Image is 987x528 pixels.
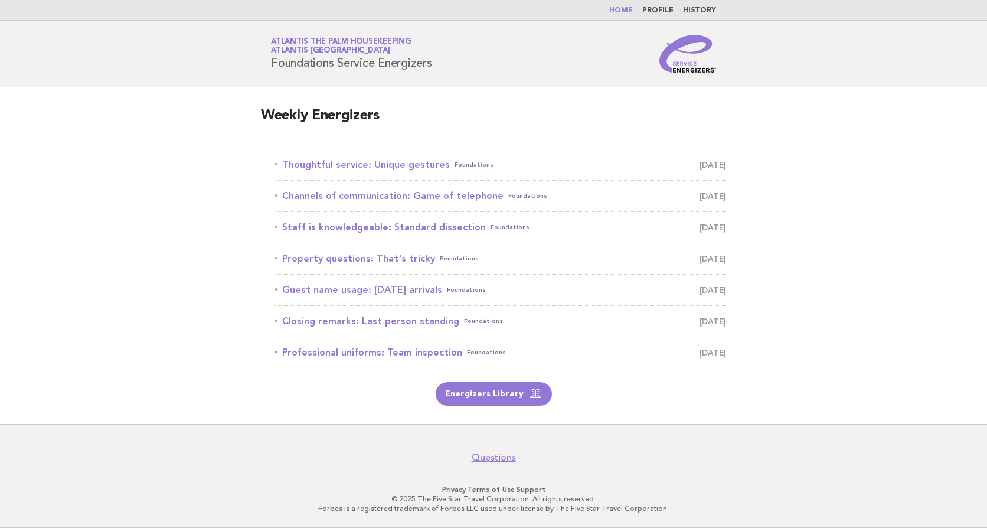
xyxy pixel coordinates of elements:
a: Support [517,485,545,494]
span: Foundations [491,219,530,236]
a: Guest name usage: [DATE] arrivalsFoundations [DATE] [275,282,726,298]
span: Foundations [464,313,503,330]
span: [DATE] [700,188,726,204]
span: Atlantis [GEOGRAPHIC_DATA] [271,47,390,55]
a: Atlantis The Palm HousekeepingAtlantis [GEOGRAPHIC_DATA] [271,38,411,54]
h2: Weekly Energizers [261,106,726,135]
a: Professional uniforms: Team inspectionFoundations [DATE] [275,344,726,361]
a: History [683,7,716,14]
a: Closing remarks: Last person standingFoundations [DATE] [275,313,726,330]
a: Property questions: That's trickyFoundations [DATE] [275,250,726,267]
a: Home [609,7,633,14]
img: Service Energizers [659,35,716,73]
a: Energizers Library [436,382,552,406]
span: [DATE] [700,313,726,330]
a: Questions [472,452,516,464]
a: Terms of Use [468,485,515,494]
h1: Foundations Service Energizers [271,38,432,69]
span: [DATE] [700,219,726,236]
a: Profile [642,7,674,14]
span: [DATE] [700,282,726,298]
a: Staff is knowledgeable: Standard dissectionFoundations [DATE] [275,219,726,236]
span: [DATE] [700,344,726,361]
a: Privacy [442,485,466,494]
p: · · [132,485,855,494]
span: [DATE] [700,157,726,173]
span: [DATE] [700,250,726,267]
span: Foundations [467,344,506,361]
p: Forbes is a registered trademark of Forbes LLC used under license by The Five Star Travel Corpora... [132,504,855,513]
p: © 2025 The Five Star Travel Corporation. All rights reserved. [132,494,855,504]
span: Foundations [440,250,479,267]
span: Foundations [447,282,486,298]
a: Channels of communication: Game of telephoneFoundations [DATE] [275,188,726,204]
span: Foundations [508,188,547,204]
a: Thoughtful service: Unique gesturesFoundations [DATE] [275,157,726,173]
span: Foundations [455,157,493,173]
